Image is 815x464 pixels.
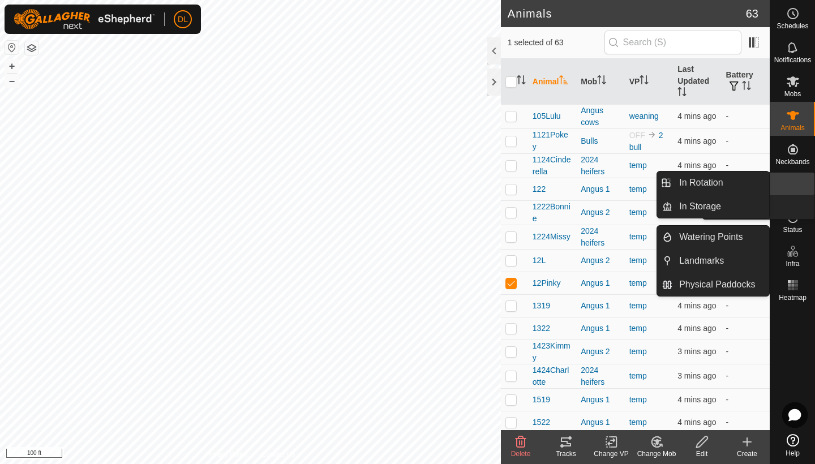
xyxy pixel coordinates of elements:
a: In Rotation [672,171,769,194]
div: Angus 1 [581,183,620,195]
a: temp [629,161,647,170]
span: 63 [746,5,758,22]
p-sorticon: Activate to sort [640,77,649,86]
span: Neckbands [775,158,809,165]
span: 1522 [533,416,550,428]
img: to [647,130,657,139]
td: - [722,128,770,153]
div: 2024 heifers [581,364,620,388]
li: Watering Points [657,226,769,248]
span: 1124Cinderella [533,154,572,178]
span: 17 Aug 2025 at 11:15 am [677,111,716,121]
span: 17 Aug 2025 at 11:15 am [677,301,716,310]
div: Angus 1 [581,323,620,334]
span: Infra [786,260,799,267]
td: - [722,294,770,317]
span: Heatmap [779,294,807,301]
span: 17 Aug 2025 at 11:15 am [677,395,716,404]
a: 2 bull [629,131,663,152]
a: weaning [629,111,659,121]
p-sorticon: Activate to sort [597,77,606,86]
a: Watering Points [672,226,769,248]
th: Battery [722,59,770,105]
td: - [722,153,770,178]
span: 17 Aug 2025 at 11:16 am [677,418,716,427]
span: 1121Pokey [533,129,572,153]
div: Angus 2 [581,255,620,267]
span: Mobs [784,91,801,97]
a: temp [629,324,647,333]
a: temp [629,347,647,356]
p-sorticon: Activate to sort [517,77,526,86]
li: Landmarks [657,250,769,272]
div: Tracks [543,449,589,459]
a: In Storage [672,195,769,218]
div: Angus 2 [581,207,620,218]
li: In Storage [657,195,769,218]
div: Angus 1 [581,277,620,289]
img: Gallagher Logo [14,9,155,29]
div: Angus 1 [581,394,620,406]
input: Search (S) [604,31,741,54]
span: 1322 [533,323,550,334]
span: 1224Missy [533,231,570,243]
div: 2024 heifers [581,154,620,178]
div: Angus 1 [581,300,620,312]
span: 17 Aug 2025 at 11:16 am [677,347,716,356]
li: Physical Paddocks [657,273,769,296]
td: - [722,340,770,364]
span: 105Lulu [533,110,561,122]
th: Last Updated [673,59,721,105]
span: 122 [533,183,546,195]
a: Landmarks [672,250,769,272]
div: Change VP [589,449,634,459]
span: 12Pinky [533,277,561,289]
a: Contact Us [261,449,295,459]
p-sorticon: Activate to sort [677,89,687,98]
h2: Animals [508,7,746,20]
span: 17 Aug 2025 at 11:16 am [677,371,716,380]
span: Schedules [777,23,808,29]
a: Help [770,429,815,461]
td: - [722,364,770,388]
span: Physical Paddocks [679,278,755,291]
span: Landmarks [679,254,724,268]
button: Reset Map [5,41,19,54]
a: Physical Paddocks [672,273,769,296]
div: Angus 2 [581,346,620,358]
td: - [722,388,770,411]
a: temp [629,395,647,404]
span: Help [786,450,800,457]
span: Animals [780,124,805,131]
span: Delete [511,450,531,458]
a: temp [629,301,647,310]
span: 1424Charlotte [533,364,572,388]
td: - [722,411,770,433]
a: temp [629,232,647,241]
a: temp [629,256,647,265]
p-sorticon: Activate to sort [742,83,751,92]
div: Angus cows [581,105,620,128]
div: Change Mob [634,449,679,459]
a: temp [629,184,647,194]
span: 17 Aug 2025 at 11:15 am [677,324,716,333]
div: Edit [679,449,724,459]
span: 17 Aug 2025 at 11:15 am [677,136,716,145]
a: temp [629,278,647,287]
div: Angus 1 [581,416,620,428]
span: Notifications [774,57,811,63]
button: Map Layers [25,41,38,55]
span: 1319 [533,300,550,312]
div: Bulls [581,135,620,147]
span: 1423Kimmy [533,340,572,364]
a: temp [629,371,647,380]
button: – [5,74,19,88]
span: 1 selected of 63 [508,37,604,49]
p-sorticon: Activate to sort [559,77,568,86]
th: VP [625,59,673,105]
span: 1222Bonnie [533,201,572,225]
span: 17 Aug 2025 at 11:15 am [677,161,716,170]
span: 12L [533,255,546,267]
th: Animal [528,59,576,105]
button: + [5,59,19,73]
